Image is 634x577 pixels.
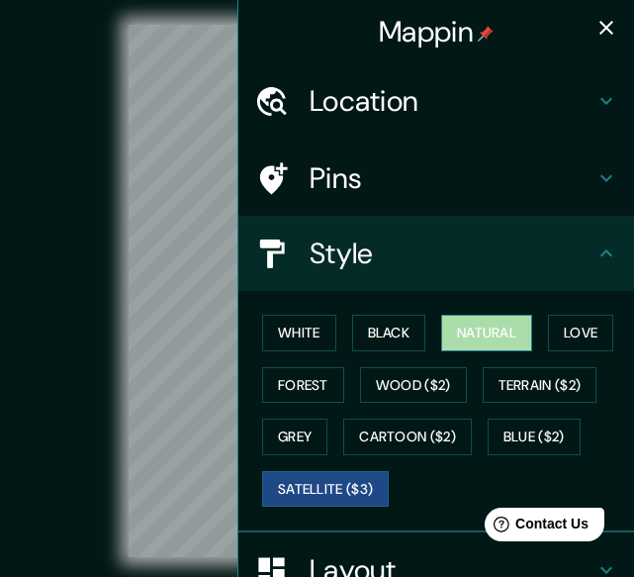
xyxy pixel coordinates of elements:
[360,367,467,404] button: Wood ($2)
[129,25,504,557] canvas: Map
[238,63,634,139] div: Location
[488,419,581,455] button: Blue ($2)
[379,14,494,49] h4: Mappin
[262,367,344,404] button: Forest
[478,26,494,42] img: pin-icon.png
[310,236,594,271] h4: Style
[310,83,594,119] h4: Location
[310,160,594,196] h4: Pins
[483,367,597,404] button: Terrain ($2)
[238,216,634,291] div: Style
[343,419,472,455] button: Cartoon ($2)
[352,315,426,351] button: Black
[262,419,327,455] button: Grey
[548,315,613,351] button: Love
[458,500,612,555] iframe: Help widget launcher
[441,315,532,351] button: Natural
[262,471,389,508] button: Satellite ($3)
[262,315,336,351] button: White
[238,141,634,216] div: Pins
